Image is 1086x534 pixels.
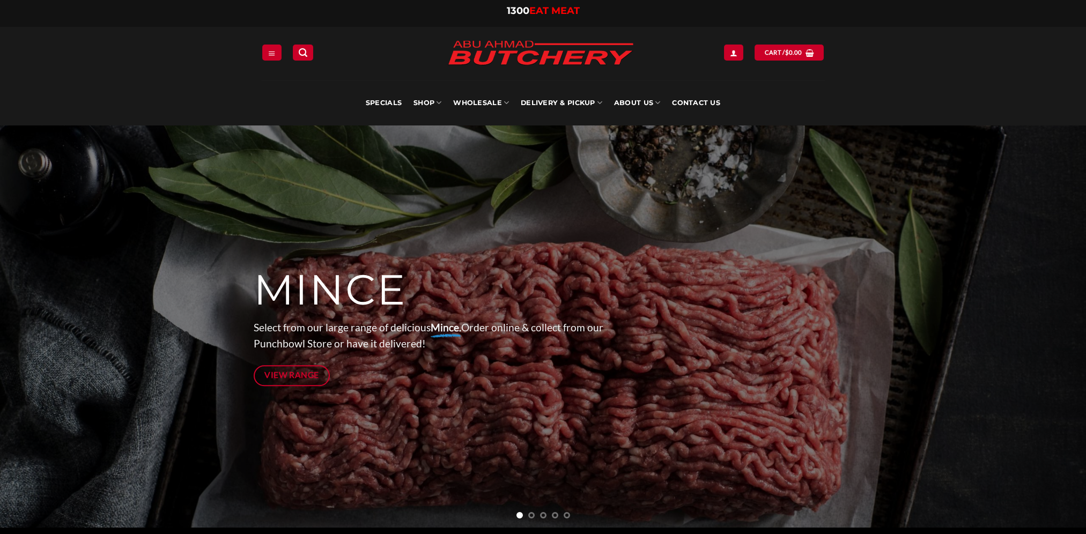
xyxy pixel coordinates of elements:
a: 1300EAT MEAT [507,5,580,17]
li: Page dot 5 [564,512,570,518]
span: Select from our large range of delicious Order online & collect from our Punchbowl Store or have ... [254,321,603,350]
span: 1300 [507,5,529,17]
a: Delivery & Pickup [521,80,602,125]
span: MINCE [254,264,407,316]
li: Page dot 3 [540,512,546,518]
span: View Range [264,368,319,382]
a: Wholesale [453,80,509,125]
a: Login [724,44,743,60]
li: Page dot 2 [528,512,535,518]
a: Search [293,44,313,60]
a: View cart [755,44,824,60]
li: Page dot 4 [552,512,558,518]
a: SHOP [413,80,441,125]
a: View Range [254,365,330,386]
a: About Us [614,80,660,125]
a: Specials [366,80,402,125]
span: EAT MEAT [529,5,580,17]
a: Menu [262,44,282,60]
a: Contact Us [672,80,720,125]
span: Cart / [765,48,802,57]
bdi: 0.00 [785,49,802,56]
li: Page dot 1 [516,512,523,518]
span: $ [785,48,789,57]
strong: Mince. [431,321,461,333]
img: Abu Ahmad Butchery [439,33,642,74]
